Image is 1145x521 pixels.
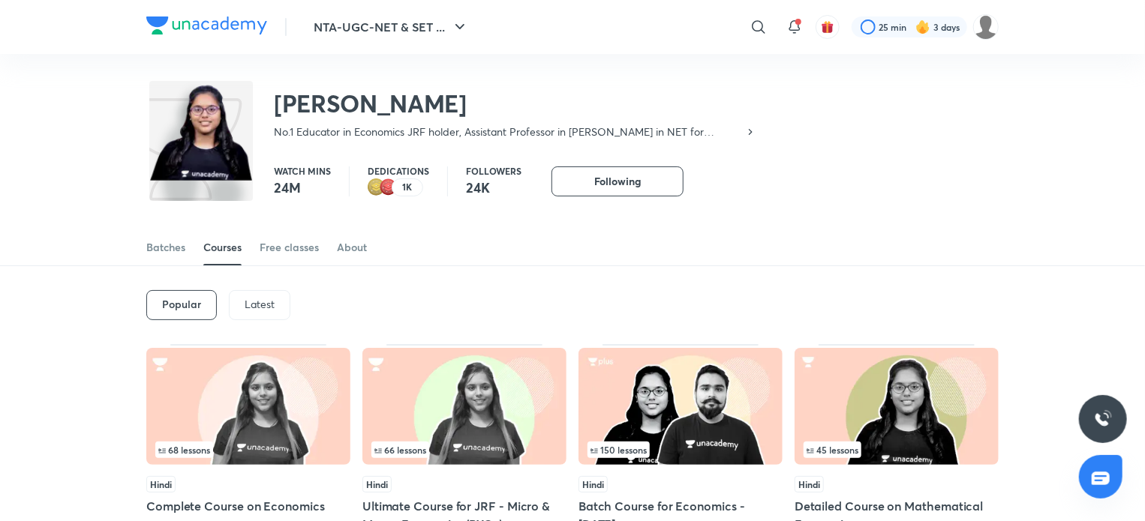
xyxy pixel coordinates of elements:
span: Following [594,174,641,189]
a: Company Logo [146,16,267,38]
h5: Complete Course on Economics [146,497,350,515]
a: Batches [146,229,185,265]
img: Thumbnail [579,348,783,465]
span: 150 lessons [591,445,647,454]
p: 24K [466,178,521,196]
span: Hindi [146,476,176,493]
p: No.1 Educator in Economics JRF holder, Assistant Professor in [PERSON_NAME] in NET for Economics.... [274,124,744,139]
a: About [337,229,367,265]
div: infosection [155,442,341,458]
h2: [PERSON_NAME] [274,88,756,118]
div: infocontainer [588,442,774,458]
img: avatar [821,20,834,34]
button: NTA-UGC-NET & SET ... [305,12,478,42]
p: 1K [403,182,413,193]
div: infocontainer [155,442,341,458]
img: Thumbnail [795,348,999,465]
div: left [371,442,557,458]
div: left [155,442,341,458]
img: educator badge2 [368,178,386,196]
div: infosection [804,442,990,458]
div: left [588,442,774,458]
div: infocontainer [804,442,990,458]
div: Free classes [260,240,319,255]
img: Vinayak Rana [973,14,999,40]
p: Followers [466,166,521,175]
img: Thumbnail [146,348,350,465]
img: ttu [1094,410,1112,428]
a: Courses [203,229,242,265]
div: left [804,442,990,458]
p: Latest [245,298,275,310]
span: Hindi [362,476,392,493]
div: infosection [371,442,557,458]
div: infocontainer [371,442,557,458]
a: Free classes [260,229,319,265]
p: Watch mins [274,166,331,175]
span: 66 lessons [374,445,426,454]
span: Hindi [579,476,608,493]
p: 24M [274,178,331,196]
div: Courses [203,240,242,255]
div: About [337,240,367,255]
span: Hindi [795,476,824,493]
img: educator badge1 [380,178,398,196]
img: Thumbnail [362,348,566,465]
div: Batches [146,240,185,255]
p: Dedications [368,166,429,175]
img: Company Logo [146,16,267,34]
button: Following [551,166,684,196]
div: infosection [588,442,774,458]
span: 45 lessons [807,445,858,454]
img: streak [915,19,930,34]
span: 68 lessons [158,445,210,454]
button: avatar [816,15,840,39]
h6: Popular [162,298,201,310]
